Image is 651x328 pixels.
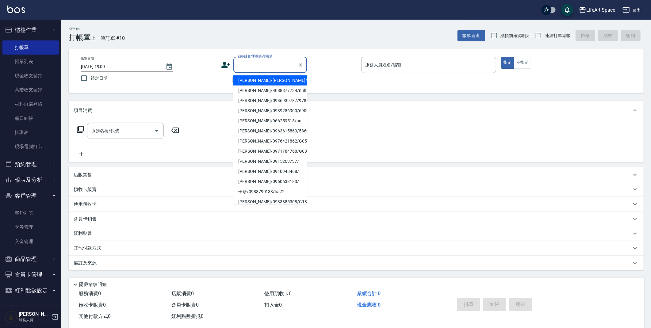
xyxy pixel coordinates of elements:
[586,6,615,14] div: LifeArt Space
[2,69,59,83] a: 現金收支登錄
[74,186,97,193] p: 預收卡販賣
[233,136,307,146] li: [PERSON_NAME]/0976421862/G050
[458,30,485,41] button: 帳單速查
[69,167,644,182] div: 店販銷售
[233,156,307,166] li: [PERSON_NAME]/0915263737/
[69,33,91,42] h3: 打帳單
[2,172,59,188] button: 報表及分析
[69,197,644,212] div: 使用預收卡
[81,56,94,61] label: 帳單日期
[74,216,97,222] p: 會員卡銷售
[81,62,159,72] input: YYYY/MM/DD hh:mm
[79,313,111,319] span: 其他付款方式 0
[2,83,59,97] a: 高階收支登錄
[171,302,199,308] span: 會員卡販賣 0
[561,4,573,16] button: save
[69,226,644,241] div: 紅利點數
[19,311,50,317] h5: [PERSON_NAME]
[2,111,59,125] a: 每日結帳
[2,55,59,69] a: 帳單列表
[233,146,307,156] li: [PERSON_NAME]/0971784768/G086
[69,256,644,270] div: 備註及來源
[545,32,571,39] span: 連續打單結帳
[162,59,177,74] button: Choose date, selected date is 2025-09-10
[91,34,125,42] span: 上一筆訂單:#10
[264,302,282,308] span: 扣入金 0
[264,291,292,296] span: 使用預收卡 0
[2,206,59,220] a: 客戶列表
[2,125,59,139] a: 排班表
[233,116,307,126] li: [PERSON_NAME]/966259515/null
[69,101,644,120] div: 項目消費
[74,245,104,252] p: 其他付款方式
[233,126,307,136] li: [PERSON_NAME]/0963615860/5860ro
[74,260,97,266] p: 備註及來源
[2,251,59,267] button: 商品管理
[357,302,381,308] span: 現金應收 0
[2,22,59,38] button: 櫃檯作業
[238,54,273,59] label: 顧客姓名/手機號碼/編號
[233,187,307,197] li: 子珍/0988790138/ha72
[74,230,95,237] p: 紅利點數
[79,291,101,296] span: 服務消費 0
[2,188,59,204] button: 客戶管理
[74,107,92,114] p: 項目消費
[74,201,97,208] p: 使用預收卡
[357,291,381,296] span: 業績合計 0
[74,172,92,178] p: 店販銷售
[2,267,59,283] button: 會員卡管理
[233,106,307,116] li: [PERSON_NAME]/0939286900/6900
[2,139,59,154] a: 現場電腦打卡
[296,61,305,69] button: Clear
[233,197,307,207] li: [PERSON_NAME]/0933885308/G189
[576,4,618,16] button: LifeArt Space
[90,75,108,82] span: 鎖定日期
[501,32,531,39] span: 結帳前確認明細
[620,4,644,16] button: 登出
[233,166,307,177] li: [PERSON_NAME]/0910948468/
[7,6,25,13] img: Logo
[171,313,204,319] span: 紅利點數折抵 0
[69,241,644,256] div: 其他付款方式
[69,212,644,226] div: 會員卡銷售
[69,182,644,197] div: 預收卡販賣
[501,57,514,69] button: 指定
[233,86,307,96] li: [PERSON_NAME]/4088877734/null
[79,281,107,288] p: 隱藏業績明細
[2,283,59,299] button: 紅利點數設定
[2,40,59,55] a: 打帳單
[152,126,162,136] button: Open
[79,302,106,308] span: 預收卡販賣 0
[2,156,59,172] button: 預約管理
[2,97,59,111] a: 材料自購登錄
[233,177,307,187] li: [PERSON_NAME]/0960633183/
[69,27,91,31] h2: Key In
[2,220,59,234] a: 卡券管理
[2,235,59,249] a: 入金管理
[514,57,531,69] button: 不指定
[5,311,17,323] img: Person
[233,96,307,106] li: [PERSON_NAME]/0936939787/9787
[19,317,50,323] p: 服務人員
[233,75,307,86] li: [PERSON_NAME]/[PERSON_NAME]/0927279907/
[171,291,194,296] span: 店販消費 0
